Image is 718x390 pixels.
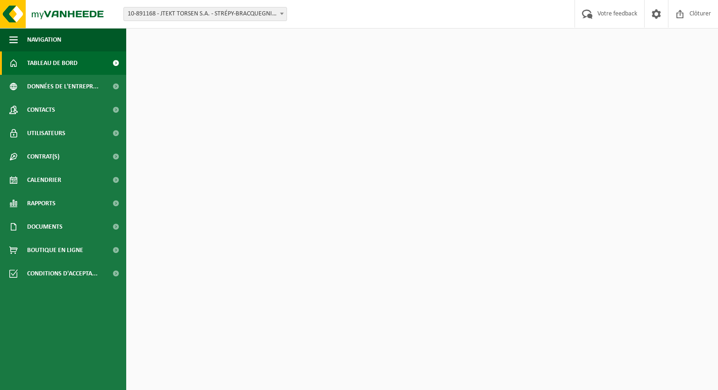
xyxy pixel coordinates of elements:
span: Contacts [27,98,55,122]
span: Rapports [27,192,56,215]
span: 10-891168 - JTEKT TORSEN S.A. - STRÉPY-BRACQUEGNIES [124,7,287,21]
span: Documents [27,215,63,238]
span: Boutique en ligne [27,238,83,262]
span: Contrat(s) [27,145,59,168]
span: Navigation [27,28,61,51]
span: Données de l'entrepr... [27,75,99,98]
span: Tableau de bord [27,51,78,75]
span: Calendrier [27,168,61,192]
span: 10-891168 - JTEKT TORSEN S.A. - STRÉPY-BRACQUEGNIES [123,7,287,21]
span: Conditions d'accepta... [27,262,98,285]
span: Utilisateurs [27,122,65,145]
